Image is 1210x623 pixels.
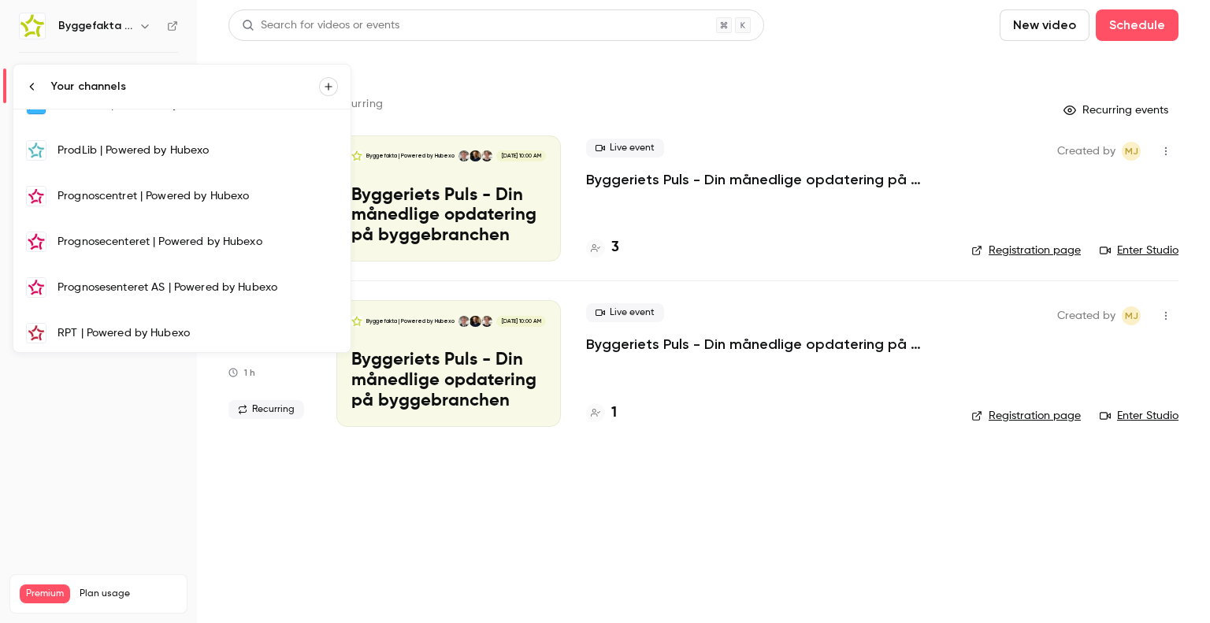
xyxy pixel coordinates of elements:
img: Prognoscentret | Powered by Hubexo [27,187,46,206]
div: Your channels [51,79,319,95]
img: Prognosesenteret AS | Powered by Hubexo [27,278,46,297]
img: RPT | Powered by Hubexo [27,324,46,343]
div: RPT | Powered by Hubexo [58,325,338,341]
div: Prognosecenteret | Powered by Hubexo [58,234,338,250]
img: ProdLib | Powered by Hubexo [27,141,46,160]
div: Prognoscentret | Powered by Hubexo [58,188,338,204]
div: ProdLib | Powered by Hubexo [58,143,338,158]
div: Prognosesenteret AS | Powered by Hubexo [58,280,338,295]
img: Prognosecenteret | Powered by Hubexo [27,232,46,251]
